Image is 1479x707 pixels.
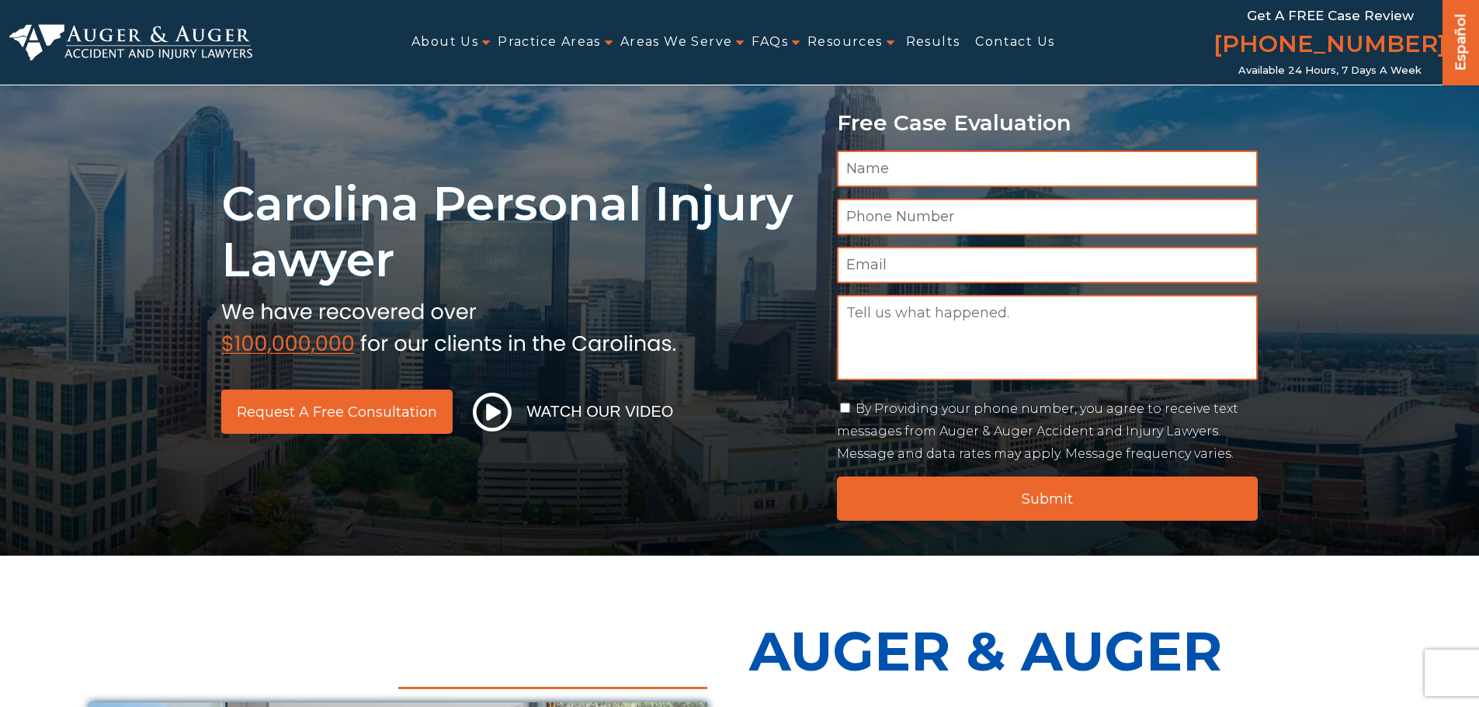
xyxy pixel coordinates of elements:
a: FAQs [752,25,788,60]
p: Auger & Auger [749,602,1390,700]
a: Practice Areas [498,25,601,60]
h1: Carolina Personal Injury Lawyer [221,176,818,288]
p: Free Case Evaluation [837,111,1259,135]
a: Contact Us [975,25,1054,60]
a: Resources [807,25,883,60]
a: Areas We Serve [620,25,733,60]
button: Watch Our Video [468,392,679,432]
input: Phone Number [837,199,1259,235]
a: [PHONE_NUMBER] [1213,27,1446,64]
a: About Us [411,25,478,60]
span: Request a Free Consultation [237,405,437,419]
label: By Providing your phone number, you agree to receive text messages from Auger & Auger Accident an... [837,401,1238,461]
img: Auger & Auger Accident and Injury Lawyers Logo [9,24,252,61]
input: Submit [837,477,1259,521]
input: Email [837,247,1259,283]
a: Request a Free Consultation [221,390,453,434]
a: Results [906,25,960,60]
span: Available 24 Hours, 7 Days a Week [1238,64,1422,77]
input: Name [837,151,1259,187]
img: sub text [221,296,676,355]
span: Get a FREE Case Review [1247,8,1414,23]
